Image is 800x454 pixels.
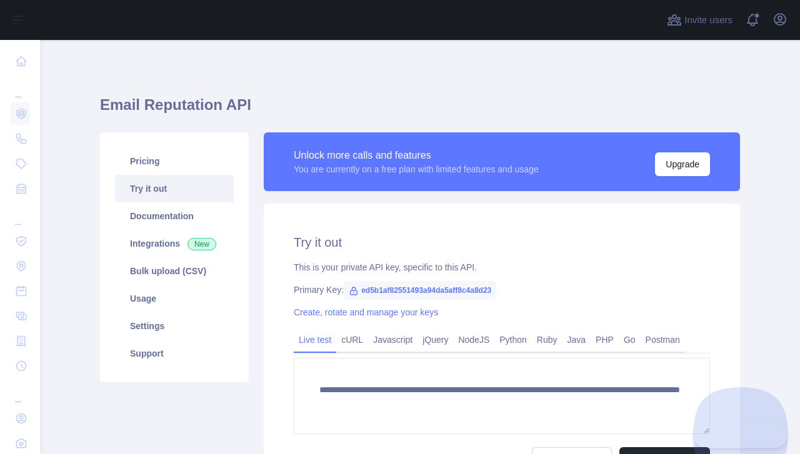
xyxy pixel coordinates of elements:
a: Settings [115,312,234,340]
a: Documentation [115,202,234,230]
div: This is your private API key, specific to this API. [294,261,710,274]
a: Javascript [368,330,417,350]
a: Try it out [115,175,234,202]
a: cURL [336,330,368,350]
span: ed5b1af82551493a94da5aff8c4a8d23 [344,281,496,300]
div: ... [10,75,30,100]
div: Primary Key: [294,284,710,296]
a: Integrations New [115,230,234,257]
div: Unlock more calls and features [294,148,539,163]
a: Usage [115,285,234,312]
a: Postman [641,330,685,350]
a: NodeJS [453,330,494,350]
a: jQuery [417,330,453,350]
a: Python [494,330,532,350]
a: Live test [294,330,336,350]
a: Support [115,340,234,367]
a: Bulk upload (CSV) [115,257,234,285]
a: Ruby [532,330,562,350]
h2: Try it out [294,234,710,251]
a: PHP [591,330,619,350]
a: Go [619,330,641,350]
div: ... [10,380,30,405]
span: Invite users [684,13,732,27]
div: ... [10,202,30,227]
button: Invite users [664,10,735,30]
a: Pricing [115,147,234,175]
a: Create, rotate and manage your keys [294,307,438,317]
span: New [187,238,216,250]
iframe: Toggle Customer Support [693,422,787,448]
a: Java [562,330,591,350]
button: Upgrade [655,152,710,176]
h1: Email Reputation API [100,95,740,125]
div: You are currently on a free plan with limited features and usage [294,163,539,175]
